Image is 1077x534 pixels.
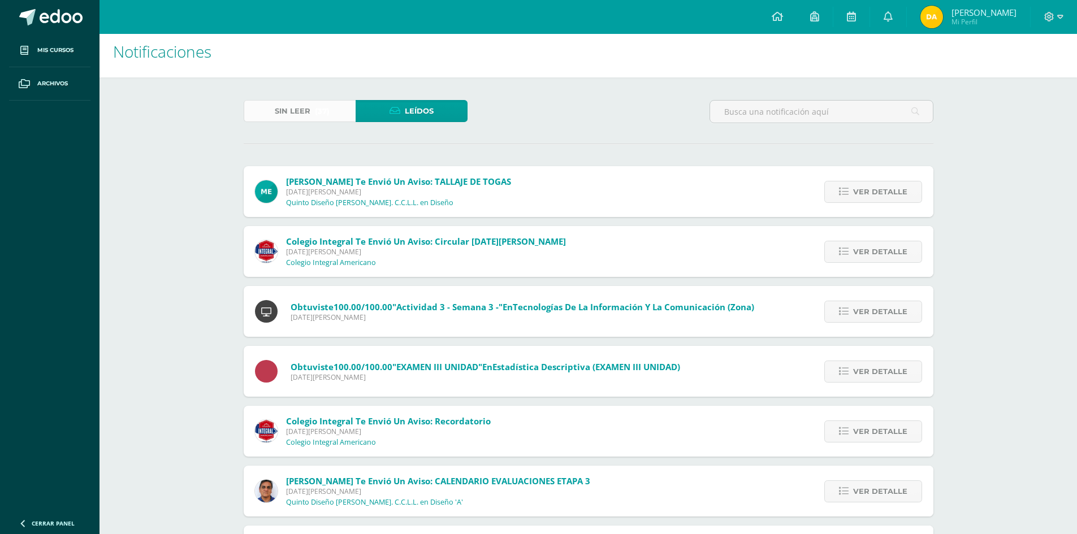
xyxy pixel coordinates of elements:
span: Obtuviste en [291,361,680,372]
p: Quinto Diseño [PERSON_NAME]. C.C.L.L. en Diseño [286,198,453,207]
span: Ver detalle [853,241,907,262]
img: c105304d023d839b59a15d0bf032229d.png [255,180,278,203]
span: [DATE][PERSON_NAME] [286,247,566,257]
span: Colegio Integral te envió un aviso: Recordatorio [286,415,491,427]
span: "EXAMEN III UNIDAD" [392,361,482,372]
span: [DATE][PERSON_NAME] [286,427,491,436]
span: [PERSON_NAME] [951,7,1017,18]
span: Leídos [405,101,434,121]
span: Ver detalle [853,421,907,442]
span: [DATE][PERSON_NAME] [286,187,511,197]
span: 100.00/100.00 [334,361,392,372]
img: 869655365762450ab720982c099df79d.png [255,480,278,502]
span: Sin leer [275,101,310,121]
span: Ver detalle [853,361,907,382]
span: Tecnologías de la Información y la Comunicación (Zona) [513,301,754,312]
a: Mis cursos [9,34,90,67]
p: Colegio Integral Americano [286,258,376,267]
span: Estadística Descriptiva (EXAMEN III UNIDAD) [492,361,680,372]
a: Sin leer(37) [244,100,356,122]
span: Cerrar panel [32,519,75,527]
span: Archivos [37,79,68,88]
img: 21903f2d122677bca6dc3e12486c952d.png [920,6,943,28]
span: Obtuviste en [291,301,754,312]
span: Ver detalle [853,481,907,502]
span: (37) [315,101,330,121]
span: Ver detalle [853,301,907,322]
img: 3d8ecf278a7f74c562a74fe44b321cd5.png [255,420,278,442]
span: [PERSON_NAME] te envió un aviso: CALENDARIO EVALUACIONES ETAPA 3 [286,475,590,487]
span: [PERSON_NAME] te envió un aviso: TALLAJE DE TOGAS [286,176,511,187]
span: Mis cursos [37,46,73,55]
span: Ver detalle [853,181,907,202]
p: Quinto Diseño [PERSON_NAME]. C.C.L.L. en Diseño 'A' [286,498,463,507]
span: [DATE][PERSON_NAME] [291,312,754,322]
span: 100.00/100.00 [334,301,392,312]
img: 3d8ecf278a7f74c562a74fe44b321cd5.png [255,240,278,263]
span: Mi Perfil [951,17,1017,27]
input: Busca una notificación aquí [710,101,933,123]
p: Colegio Integral Americano [286,438,376,447]
span: [DATE][PERSON_NAME] [291,372,680,382]
span: "Actividad 3 - Semana 3 -" [392,301,503,312]
a: Leídos [356,100,468,122]
a: Archivos [9,67,90,101]
span: Notificaciones [113,41,211,62]
span: Colegio Integral te envió un aviso: Circular [DATE][PERSON_NAME] [286,236,566,247]
span: [DATE][PERSON_NAME] [286,487,590,496]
